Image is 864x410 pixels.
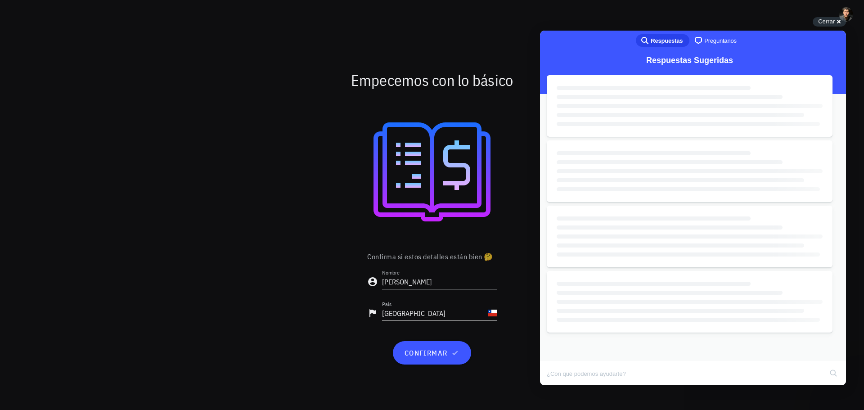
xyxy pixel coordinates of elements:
div: avatar [839,7,853,22]
button: confirmar [393,341,471,365]
div: CL-icon [488,309,497,318]
p: Confirma si estos detalles están bien 🤔 [367,251,497,262]
div: Empecemos con lo básico [166,66,699,95]
button: Cerrar [813,17,846,27]
label: País [382,301,391,307]
span: Cerrar [818,18,835,25]
label: Nombre [382,269,400,276]
iframe: Help Scout Beacon - Live Chat, Contact Form, and Knowledge Base [540,31,846,385]
span: confirmar [404,348,460,357]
